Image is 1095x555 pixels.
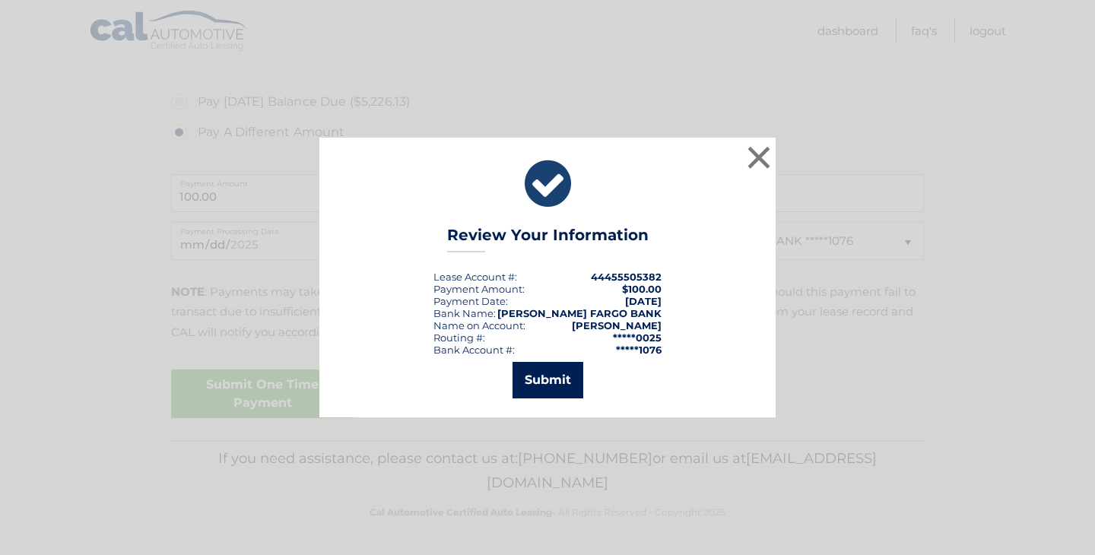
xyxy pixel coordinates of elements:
div: Routing #: [433,331,485,344]
strong: [PERSON_NAME] FARGO BANK [497,307,662,319]
button: Submit [513,362,583,398]
strong: 44455505382 [591,271,662,283]
div: Payment Amount: [433,283,525,295]
strong: [PERSON_NAME] [572,319,662,331]
div: Bank Name: [433,307,496,319]
span: [DATE] [625,295,662,307]
div: : [433,295,508,307]
div: Lease Account #: [433,271,517,283]
div: Name on Account: [433,319,525,331]
button: × [744,142,774,173]
span: $100.00 [622,283,662,295]
h3: Review Your Information [447,226,649,252]
div: Bank Account #: [433,344,515,356]
span: Payment Date [433,295,506,307]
